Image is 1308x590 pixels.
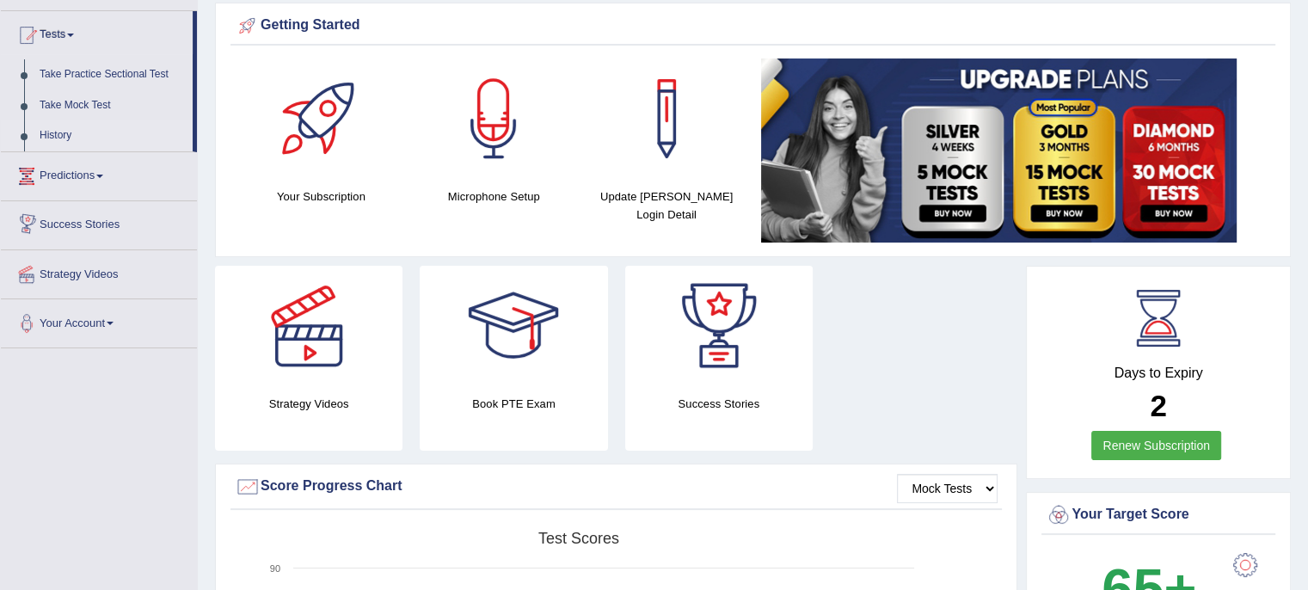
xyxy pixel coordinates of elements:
[1150,389,1166,422] b: 2
[270,563,280,574] text: 90
[589,187,745,224] h4: Update [PERSON_NAME] Login Detail
[1,201,197,244] a: Success Stories
[625,395,813,413] h4: Success Stories
[1,11,193,54] a: Tests
[1091,431,1221,460] a: Renew Subscription
[235,13,1271,39] div: Getting Started
[235,474,998,500] div: Score Progress Chart
[761,58,1237,243] img: small5.jpg
[1,299,197,342] a: Your Account
[32,120,193,151] a: History
[1,250,197,293] a: Strategy Videos
[416,187,572,206] h4: Microphone Setup
[1046,366,1271,381] h4: Days to Expiry
[32,90,193,121] a: Take Mock Test
[243,187,399,206] h4: Your Subscription
[538,530,619,547] tspan: Test scores
[215,395,402,413] h4: Strategy Videos
[32,59,193,90] a: Take Practice Sectional Test
[1046,502,1271,528] div: Your Target Score
[420,395,607,413] h4: Book PTE Exam
[1,152,197,195] a: Predictions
